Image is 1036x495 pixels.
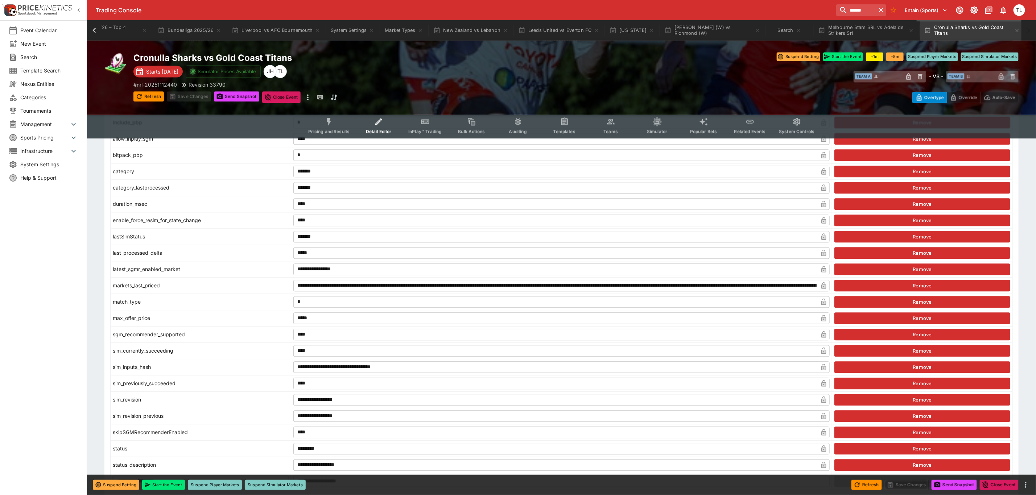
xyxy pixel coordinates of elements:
button: Remove [834,149,1010,161]
button: Remove [834,459,1010,471]
td: skipSGMRecommenderEnabled [111,424,291,440]
button: Remove [834,280,1010,291]
button: Remove [834,312,1010,324]
td: max_offer_price [111,310,291,326]
button: Remove [834,133,1010,145]
span: Team A [855,73,872,79]
button: New Zealand vs Lebanon [429,20,513,41]
button: Auto-Save [981,92,1019,103]
input: search [836,4,876,16]
button: Remove [834,329,1010,340]
h6: - VS - [929,72,943,80]
span: Popular Bets [690,129,717,134]
span: Teams [603,129,618,134]
button: No Bookmarks [888,4,899,16]
div: Trent Lewis [274,65,287,78]
td: status_description [111,457,291,473]
span: Help & Support [20,174,78,182]
img: PriceKinetics [18,5,72,11]
td: allow_inplay_sgm [111,130,291,147]
button: Toggle light/dark mode [968,4,981,17]
td: sim_previously_succeeded [111,375,291,391]
div: Start From [912,92,1019,103]
button: Documentation [982,4,995,17]
span: Template Search [20,67,78,74]
span: Event Calendar [20,26,78,34]
button: Remove [834,182,1010,194]
span: System Settings [20,161,78,168]
button: Remove [834,443,1010,454]
button: +1m [866,52,883,61]
td: sgm_recommender_supported [111,326,291,342]
button: Select Tenant [901,4,952,16]
button: Suspend Player Markets [907,52,958,61]
span: System Controls [779,129,814,134]
span: Team B [948,73,965,79]
div: Event type filters [302,113,820,139]
button: Refresh [851,480,882,490]
td: sim_revision_previous [111,408,291,424]
button: Remove [834,410,1010,422]
td: sim_currently_succeeding [111,342,291,359]
div: Trent Lewis [1014,4,1025,16]
h2: Copy To Clipboard [133,52,576,63]
td: enable_force_resim_for_state_change [111,212,291,228]
span: Management [20,120,69,128]
span: Bulk Actions [458,129,485,134]
button: Start the Event [142,480,185,490]
span: Templates [553,129,575,134]
button: Suspend Simulator Markets [245,480,306,490]
td: sim_revision [111,391,291,408]
p: Revision 33790 [189,81,226,88]
button: [PERSON_NAME] (W) vs Richmond (W) [660,20,765,41]
button: Remove [834,198,1010,210]
img: Sportsbook Management [18,12,57,15]
td: match_type [111,294,291,310]
span: Infrastructure [20,147,69,155]
span: Categories [20,93,78,101]
button: Search [766,20,813,41]
span: Simulator [647,129,667,134]
p: Starts [DATE] [146,68,178,75]
td: status [111,440,291,457]
p: Overtype [924,93,944,101]
button: Remove [834,247,1010,259]
button: more [1021,481,1030,489]
span: Related Events [734,129,766,134]
button: Remove [834,166,1010,177]
button: Remove [834,361,1010,373]
button: Liverpool vs AFC Bournemouth [227,20,325,41]
button: Connected to PK [953,4,966,17]
button: Overtype [912,92,947,103]
button: Notifications [997,4,1010,17]
td: duration_msec [111,196,291,212]
button: Suspend Simulator Markets [961,52,1019,61]
button: Simulator Prices Available [186,65,261,78]
button: Remove [834,427,1010,438]
button: Cronulla Sharks vs Gold Coast Titans [920,20,1024,41]
button: Override [947,92,981,103]
button: Remove [834,394,1010,405]
button: System Settings [326,20,379,41]
span: Sports Pricing [20,134,69,141]
span: Search [20,53,78,61]
button: Remove [834,345,1010,357]
button: +5m [886,52,904,61]
button: Suspend Player Markets [188,480,242,490]
button: more [304,91,312,103]
span: Tournaments [20,107,78,115]
button: Melbourne Stars SRL vs Adelaide Strikers Srl [814,20,919,41]
img: PriceKinetics Logo [2,3,17,17]
td: last_processed_delta [111,245,291,261]
button: Start the Event [823,52,863,61]
td: markets_last_priced [111,277,291,294]
span: Detail Editor [366,129,392,134]
button: Refresh [133,91,164,101]
button: [US_STATE] [605,20,659,41]
td: latest_sgmr_enabled_market [111,261,291,277]
button: Send Snapshot [214,91,259,101]
p: Override [959,93,977,101]
button: Remove [834,296,1010,308]
p: Copy To Clipboard [133,81,177,88]
span: Auditing [509,129,527,134]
